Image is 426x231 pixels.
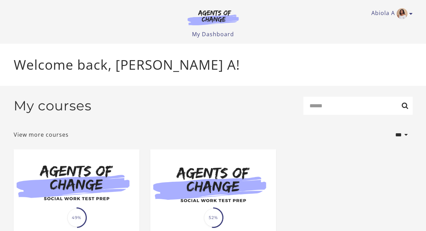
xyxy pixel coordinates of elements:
[180,10,246,25] img: Agents of Change Logo
[14,131,69,139] a: View more courses
[14,98,92,114] h2: My courses
[67,208,86,227] span: 49%
[192,30,234,38] a: My Dashboard
[371,8,409,19] a: Toggle menu
[14,55,413,75] p: Welcome back, [PERSON_NAME] A!
[204,208,222,227] span: 52%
